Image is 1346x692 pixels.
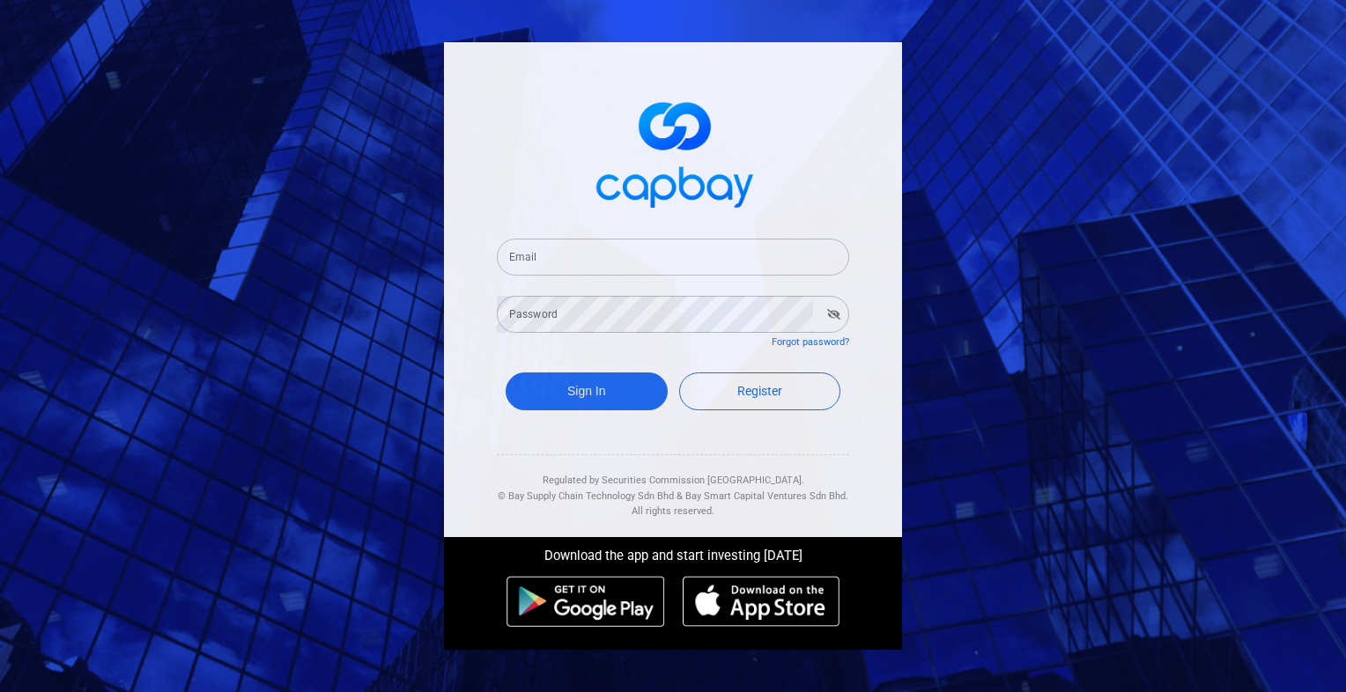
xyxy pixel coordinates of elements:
img: ios [683,576,839,627]
span: Register [737,384,782,398]
a: Forgot password? [772,336,849,348]
img: android [507,576,665,627]
img: logo [585,86,761,217]
div: Download the app and start investing [DATE] [431,537,915,567]
span: Bay Smart Capital Ventures Sdn Bhd. [685,490,848,502]
button: Sign In [506,372,668,410]
span: © Bay Supply Chain Technology Sdn Bhd [498,490,674,502]
div: Regulated by Securities Commission [GEOGRAPHIC_DATA]. & All rights reserved. [497,455,849,519]
a: Register [679,372,841,410]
